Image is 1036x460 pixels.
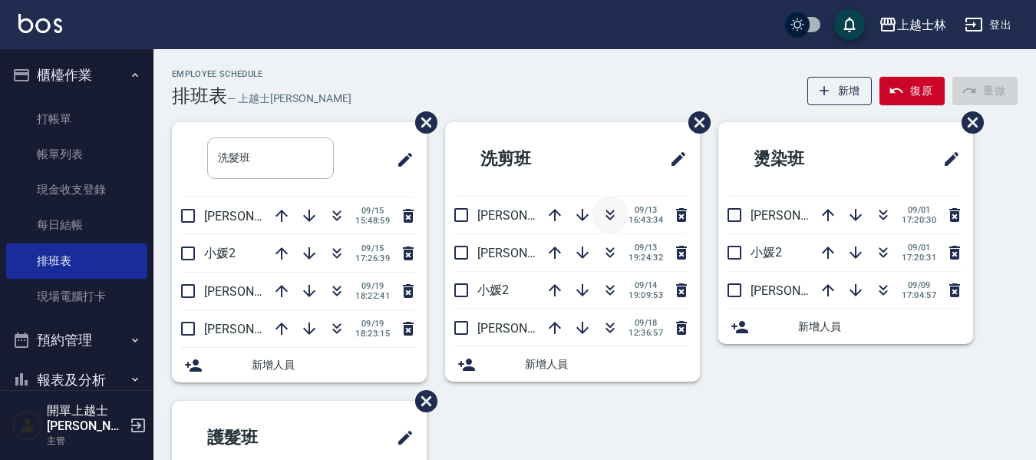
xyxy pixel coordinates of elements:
[6,172,147,207] a: 現金收支登錄
[6,320,147,360] button: 預約管理
[751,245,782,260] span: 小媛2
[355,206,390,216] span: 09/15
[950,100,986,145] span: 刪除班表
[6,360,147,400] button: 報表及分析
[355,281,390,291] span: 09/19
[252,357,414,373] span: 新增人員
[751,283,856,298] span: [PERSON_NAME]12
[629,290,663,300] span: 19:09:53
[12,410,43,441] img: Person
[902,280,936,290] span: 09/09
[660,141,688,177] span: 修改班表的標題
[6,101,147,137] a: 打帳單
[355,216,390,226] span: 15:48:59
[902,243,936,253] span: 09/01
[227,91,351,107] h6: — 上越士[PERSON_NAME]
[477,246,583,260] span: [PERSON_NAME]12
[798,319,961,335] span: 新增人員
[204,284,310,299] span: [PERSON_NAME]12
[731,131,880,187] h2: 燙染班
[879,77,945,105] button: 復原
[902,215,936,225] span: 17:20:30
[404,100,440,145] span: 刪除班表
[172,85,227,107] h3: 排班表
[873,9,952,41] button: 上越士林
[172,69,351,79] h2: Employee Schedule
[47,434,125,448] p: 主管
[47,403,125,434] h5: 開單上越士[PERSON_NAME]
[525,356,688,372] span: 新增人員
[902,253,936,263] span: 17:20:31
[6,55,147,95] button: 櫃檯作業
[677,100,713,145] span: 刪除班表
[355,329,390,339] span: 18:23:15
[477,208,583,223] span: [PERSON_NAME]12
[6,137,147,172] a: 帳單列表
[834,9,865,40] button: save
[18,14,62,33] img: Logo
[355,291,390,301] span: 18:22:41
[204,246,236,260] span: 小媛2
[718,309,973,344] div: 新增人員
[355,253,390,263] span: 17:26:39
[629,205,663,215] span: 09/13
[629,215,663,225] span: 16:43:34
[629,328,663,338] span: 12:36:57
[629,253,663,263] span: 19:24:32
[355,319,390,329] span: 09/19
[207,137,334,179] input: 排版標題
[902,205,936,215] span: 09/01
[172,348,427,382] div: 新增人員
[445,347,700,382] div: 新增人員
[897,15,946,35] div: 上越士林
[204,322,310,336] span: [PERSON_NAME]12
[355,243,390,253] span: 09/15
[387,419,414,456] span: 修改班表的標題
[6,279,147,314] a: 現場電腦打卡
[477,283,509,297] span: 小媛2
[933,141,961,177] span: 修改班表的標題
[629,318,663,328] span: 09/18
[629,243,663,253] span: 09/13
[902,290,936,300] span: 17:04:57
[958,11,1018,39] button: 登出
[807,77,873,105] button: 新增
[629,280,663,290] span: 09/14
[457,131,607,187] h2: 洗剪班
[477,321,576,336] span: [PERSON_NAME]8
[6,207,147,243] a: 每日結帳
[387,141,414,178] span: 修改班表的標題
[751,208,850,223] span: [PERSON_NAME]8
[404,379,440,424] span: 刪除班表
[204,209,303,223] span: [PERSON_NAME]8
[6,243,147,279] a: 排班表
